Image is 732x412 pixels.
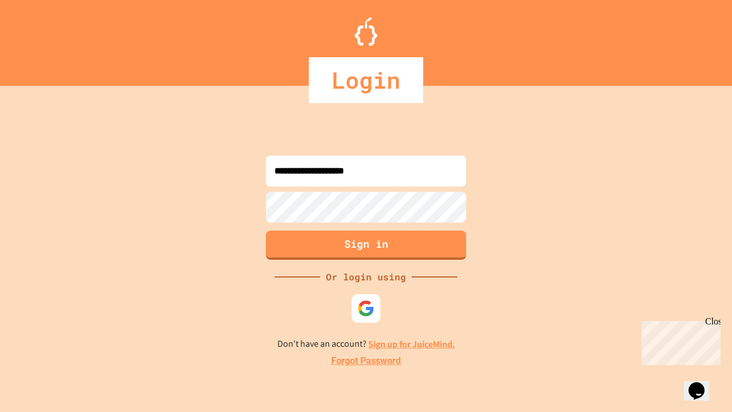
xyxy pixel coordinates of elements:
div: Login [309,57,423,103]
iframe: chat widget [684,366,721,401]
div: Chat with us now!Close [5,5,79,73]
p: Don't have an account? [277,337,455,351]
img: Logo.svg [355,17,377,46]
button: Sign in [266,231,466,260]
iframe: chat widget [637,316,721,365]
div: Or login using [320,270,412,284]
a: Forgot Password [331,354,401,368]
a: Sign up for JuiceMind. [368,338,455,350]
img: google-icon.svg [357,300,375,317]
